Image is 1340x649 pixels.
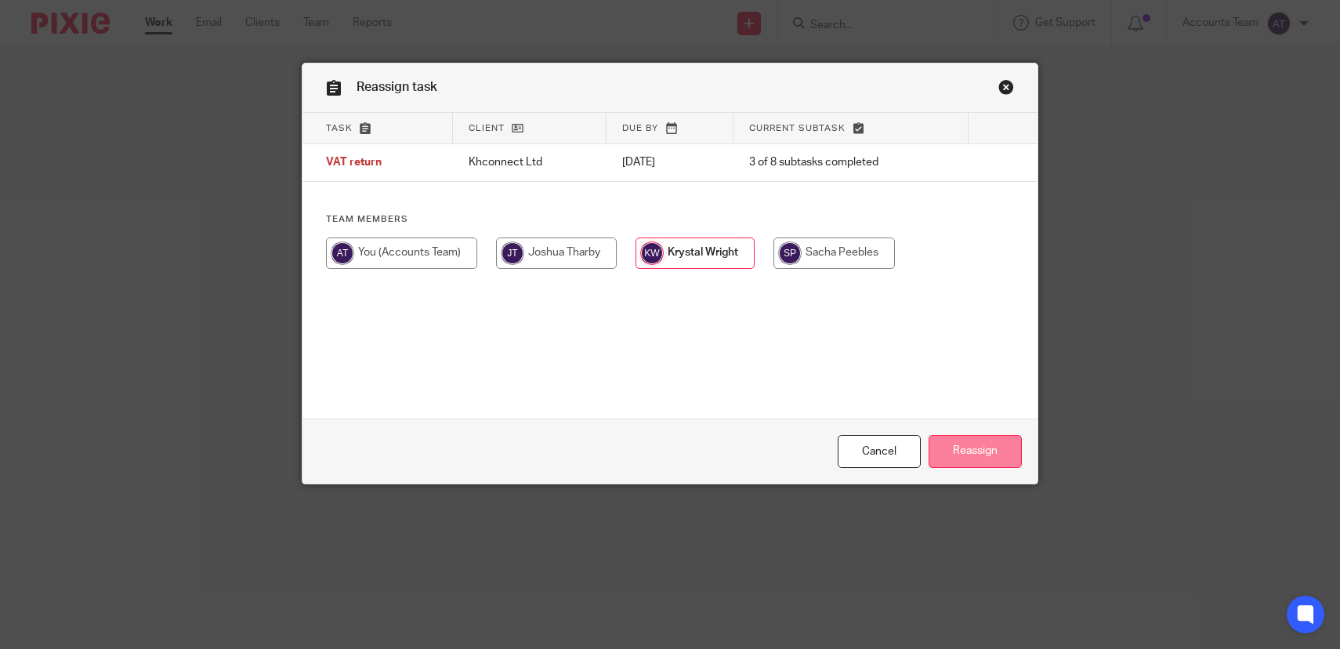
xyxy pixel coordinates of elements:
[326,124,353,132] span: Task
[326,158,382,169] span: VAT return
[929,435,1022,469] input: Reassign
[838,435,921,469] a: Close this dialog window
[469,154,591,170] p: Khconnect Ltd
[357,81,437,93] span: Reassign task
[749,124,846,132] span: Current subtask
[622,154,717,170] p: [DATE]
[733,144,969,182] td: 3 of 8 subtasks completed
[326,213,1015,226] h4: Team members
[622,124,658,132] span: Due by
[469,124,505,132] span: Client
[998,79,1014,100] a: Close this dialog window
